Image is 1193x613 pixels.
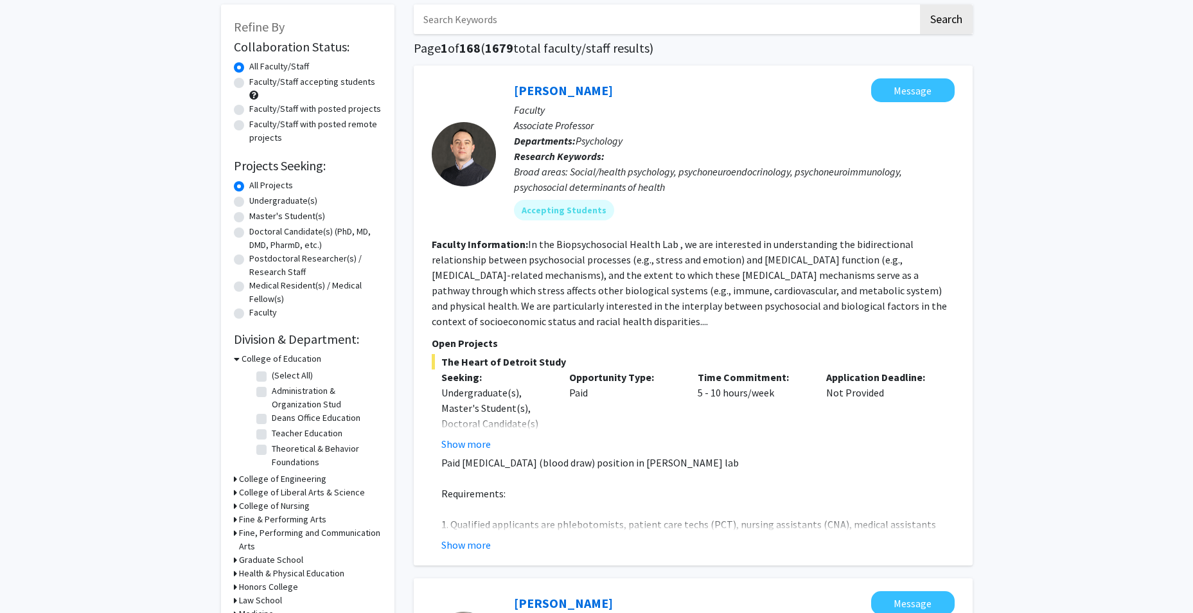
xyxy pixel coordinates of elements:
[441,369,551,385] p: Seeking:
[920,4,973,34] button: Search
[576,134,623,147] span: Psychology
[485,40,513,56] span: 1679
[441,40,448,56] span: 1
[10,555,55,603] iframe: Chat
[432,335,955,351] p: Open Projects
[441,487,506,500] span: Requirements:
[826,369,935,385] p: Application Deadline:
[239,513,326,526] h3: Fine & Performing Arts
[239,580,298,594] h3: Honors College
[249,194,317,208] label: Undergraduate(s)
[560,369,688,452] div: Paid
[514,118,955,133] p: Associate Professor
[272,411,360,425] label: Deans Office Education
[249,306,277,319] label: Faculty
[249,118,382,145] label: Faculty/Staff with posted remote projects
[249,60,309,73] label: All Faculty/Staff
[688,369,817,452] div: 5 - 10 hours/week
[432,354,955,369] span: The Heart of Detroit Study
[871,78,955,102] button: Message Samuele Zilioli
[239,567,344,580] h3: Health & Physical Education
[817,369,945,452] div: Not Provided
[414,4,918,34] input: Search Keywords
[234,39,382,55] h2: Collaboration Status:
[514,102,955,118] p: Faculty
[249,75,375,89] label: Faculty/Staff accepting students
[441,537,491,553] button: Show more
[569,369,678,385] p: Opportunity Type:
[272,442,378,469] label: Theoretical & Behavior Foundations
[441,456,739,469] span: Paid [MEDICAL_DATA] (blood draw) position in [PERSON_NAME] lab
[272,384,378,411] label: Administration & Organization Stud
[432,238,947,328] fg-read-more: In the Biopsychosocial Health Lab , we are interested in understanding the bidirectional relation...
[414,40,973,56] h1: Page of ( total faculty/staff results)
[234,332,382,347] h2: Division & Department:
[272,369,313,382] label: (Select All)
[514,82,613,98] a: [PERSON_NAME]
[514,164,955,195] div: Broad areas: Social/health psychology, psychoneuroendocrinology, psychoneuroimmunology, psychosoc...
[514,595,613,611] a: [PERSON_NAME]
[234,19,285,35] span: Refine By
[249,252,382,279] label: Postdoctoral Researcher(s) / Research Staff
[234,158,382,173] h2: Projects Seeking:
[441,518,936,546] span: 1. Qualified applicants are phlebotomists, patient care techs (PCT), nursing assistants (CNA), me...
[239,499,310,513] h3: College of Nursing
[249,179,293,192] label: All Projects
[441,436,491,452] button: Show more
[698,369,807,385] p: Time Commitment:
[239,486,365,499] h3: College of Liberal Arts & Science
[249,209,325,223] label: Master's Student(s)
[514,150,605,163] b: Research Keywords:
[432,238,528,251] b: Faculty Information:
[514,134,576,147] b: Departments:
[514,200,614,220] mat-chip: Accepting Students
[272,427,342,440] label: Teacher Education
[239,472,326,486] h3: College of Engineering
[249,102,381,116] label: Faculty/Staff with posted projects
[239,553,303,567] h3: Graduate School
[249,225,382,252] label: Doctoral Candidate(s) (PhD, MD, DMD, PharmD, etc.)
[459,40,481,56] span: 168
[441,385,551,462] div: Undergraduate(s), Master's Student(s), Doctoral Candidate(s) (PhD, MD, DMD, PharmD, etc.)
[239,594,282,607] h3: Law School
[249,279,382,306] label: Medical Resident(s) / Medical Fellow(s)
[239,526,382,553] h3: Fine, Performing and Communication Arts
[242,352,321,366] h3: College of Education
